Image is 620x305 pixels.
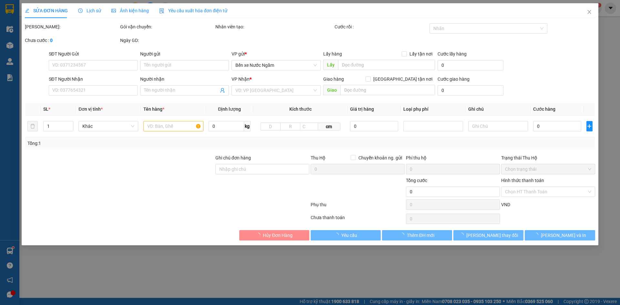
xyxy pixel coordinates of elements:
[468,121,528,131] input: Ghi Chú
[587,9,592,15] span: close
[586,121,593,131] button: plus
[25,37,119,44] div: Chưa cước :
[323,51,342,56] span: Lấy hàng
[232,76,250,82] span: VP Nhận
[144,121,203,131] input: VD: Bàn, Ghế
[256,233,263,237] span: loading
[49,76,138,83] div: SĐT Người Nhận
[587,124,592,129] span: plus
[382,230,452,240] button: Thêm ĐH mới
[350,107,374,112] span: Giá trị hàng
[400,233,407,237] span: loading
[371,76,435,83] span: [GEOGRAPHIC_DATA] tận nơi
[407,50,435,57] span: Lấy tận nơi
[43,107,48,112] span: SL
[525,230,595,240] button: [PERSON_NAME] và In
[323,85,340,95] span: Giao
[323,76,344,82] span: Giao hàng
[501,178,544,183] label: Hình thức thanh toán
[280,123,300,130] input: R
[334,233,341,237] span: loading
[79,107,103,112] span: Đơn vị tính
[111,8,149,13] span: Ảnh kiện hàng
[215,155,251,160] label: Ghi chú đơn hàng
[232,50,321,57] div: VP gửi
[244,121,251,131] span: kg
[239,230,309,240] button: Hủy Đơn Hàng
[25,23,119,30] div: [PERSON_NAME]:
[159,8,227,13] span: Yêu cầu xuất hóa đơn điện tử
[438,76,470,82] label: Cước giao hàng
[318,123,340,130] span: cm
[541,232,586,239] span: [PERSON_NAME] và In
[144,107,165,112] span: Tên hàng
[236,60,317,70] span: Bến xe Nước Ngầm
[83,121,135,131] span: Khác
[533,107,556,112] span: Cước hàng
[27,140,239,147] div: Tổng: 1
[501,202,510,207] span: VND
[407,232,434,239] span: Thêm ĐH mới
[311,155,325,160] span: Thu Hộ
[140,50,229,57] div: Người gửi
[311,230,381,240] button: Yêu cầu
[341,232,357,239] span: Yêu cầu
[78,8,101,13] span: Lịch sử
[159,8,164,14] img: icon
[50,38,53,43] b: 0
[466,103,531,116] th: Ghi chú
[438,85,503,96] input: Cước giao hàng
[335,23,429,30] div: Cước rồi :
[120,37,214,44] div: Ngày GD:
[25,8,68,13] span: SỬA ĐƠN HÀNG
[338,60,435,70] input: Dọc đường
[406,154,500,164] div: Phí thu hộ
[580,3,598,21] button: Close
[501,154,595,161] div: Trạng thái Thu Hộ
[310,201,405,212] div: Phụ thu
[263,232,293,239] span: Hủy Đơn Hàng
[323,60,338,70] span: Lấy
[218,107,241,112] span: Định lượng
[406,178,427,183] span: Tổng cước
[215,23,333,30] div: Nhân viên tạo:
[27,121,38,131] button: delete
[356,154,405,161] span: Chuyển khoản ng. gửi
[261,123,281,130] input: D
[140,76,229,83] div: Người nhận
[453,230,523,240] button: [PERSON_NAME] thay đổi
[466,232,518,239] span: [PERSON_NAME] thay đổi
[340,85,435,95] input: Dọc đường
[215,164,309,174] input: Ghi chú đơn hàng
[49,50,138,57] div: SĐT Người Gửi
[401,103,466,116] th: Loại phụ phí
[310,214,405,225] div: Chưa thanh toán
[78,8,83,13] span: clock-circle
[120,23,214,30] div: Gói vận chuyển:
[220,88,225,93] span: user-add
[289,107,312,112] span: Kích thước
[438,60,503,70] input: Cước lấy hàng
[438,51,467,56] label: Cước lấy hàng
[111,8,116,13] span: picture
[459,233,466,237] span: loading
[534,233,541,237] span: loading
[505,164,591,174] span: Chọn trạng thái
[300,123,318,130] input: C
[25,8,29,13] span: edit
